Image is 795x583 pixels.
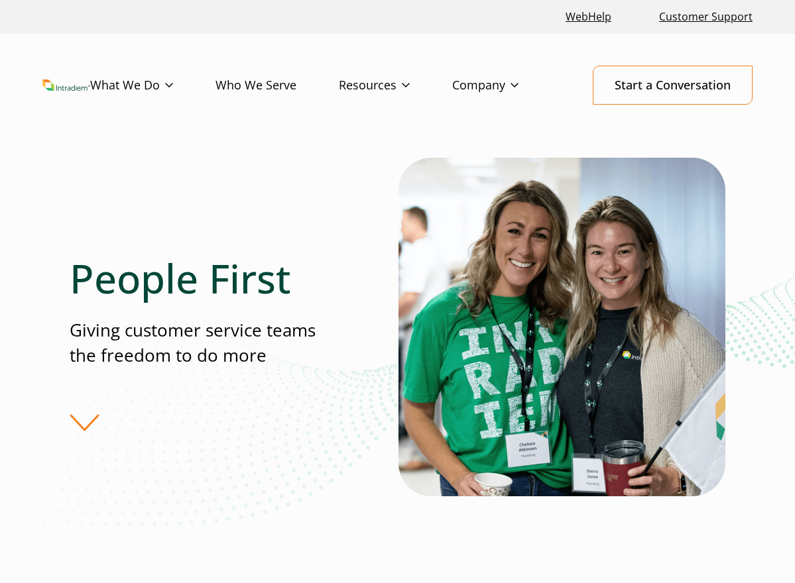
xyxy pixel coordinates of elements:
[398,158,725,496] img: Two contact center partners from Intradiem smiling
[339,66,452,105] a: Resources
[90,66,215,105] a: What We Do
[654,3,758,31] a: Customer Support
[42,79,90,91] a: Link to homepage of Intradiem
[70,318,317,368] p: Giving customer service teams the freedom to do more
[42,79,90,91] img: Intradiem
[215,66,339,105] a: Who We Serve
[593,66,753,105] a: Start a Conversation
[560,3,617,31] a: Link opens in a new window
[70,254,317,302] h1: People First
[452,66,561,105] a: Company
